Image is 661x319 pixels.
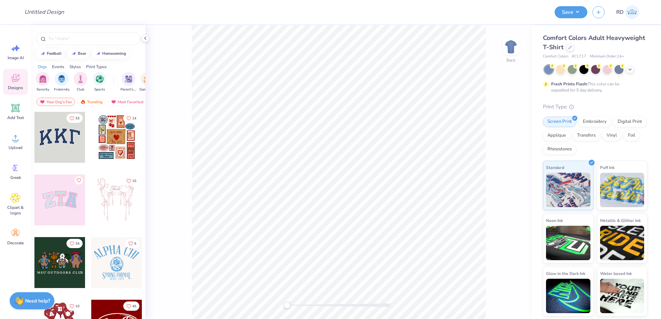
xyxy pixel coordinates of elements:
[66,114,83,123] button: Like
[86,64,107,70] div: Print Types
[38,64,47,70] div: Orgs
[613,117,647,127] div: Digital Print
[108,98,147,106] div: Most Favorited
[54,87,70,92] span: Fraternity
[93,72,106,92] button: filter button
[47,52,62,55] div: football
[77,87,84,92] span: Club
[75,117,80,120] span: 33
[40,99,45,104] img: most_fav.gif
[36,87,49,92] span: Sorority
[590,54,624,60] span: Minimum Order: 24 +
[600,226,644,260] img: Metallic & Glitter Ink
[77,75,84,83] img: Club Image
[36,98,75,106] div: Your Org's Fav
[8,85,23,91] span: Designs
[92,49,129,59] button: homecoming
[600,217,641,224] span: Metallic & Glitter Ink
[132,305,136,308] span: 45
[543,144,576,155] div: Rhinestones
[546,164,564,171] span: Standard
[504,40,518,54] img: Back
[132,117,136,120] span: 14
[134,242,136,245] span: 5
[71,52,76,56] img: trend_line.gif
[543,117,576,127] div: Screen Print
[125,75,133,83] img: Parent's Weekend Image
[93,72,106,92] div: filter for Sports
[9,145,22,150] span: Upload
[7,240,24,246] span: Decorate
[623,130,640,141] div: Foil
[600,279,644,313] img: Water based Ink
[144,75,151,83] img: Game Day Image
[70,64,81,70] div: Styles
[4,205,27,216] span: Clipart & logos
[96,75,104,83] img: Sports Image
[102,52,126,55] div: homecoming
[19,5,70,19] input: Untitled Design
[52,64,64,70] div: Events
[120,72,136,92] div: filter for Parent's Weekend
[546,217,563,224] span: Neon Ink
[78,52,86,55] div: bear
[546,270,585,277] span: Glow in the Dark Ink
[572,54,586,60] span: # C1717
[67,49,89,59] button: bear
[120,87,136,92] span: Parent's Weekend
[80,99,86,104] img: trending.gif
[573,130,600,141] div: Transfers
[74,72,87,92] button: filter button
[543,54,568,60] span: Comfort Colors
[139,87,155,92] span: Game Day
[625,5,639,19] img: Rommel Del Rosario
[75,305,80,308] span: 10
[39,75,47,83] img: Sorority Image
[546,226,590,260] img: Neon Ink
[77,98,106,106] div: Trending
[546,173,590,207] img: Standard
[48,35,136,42] input: Try "Alpha"
[8,55,24,61] span: Image AI
[94,87,105,92] span: Sports
[284,302,291,309] div: Accessibility label
[139,72,155,92] div: filter for Game Day
[555,6,587,18] button: Save
[54,72,70,92] button: filter button
[600,270,632,277] span: Water based Ink
[36,72,50,92] button: filter button
[120,72,136,92] button: filter button
[95,52,101,56] img: trend_line.gif
[600,164,615,171] span: Puff Ink
[543,34,645,51] span: Comfort Colors Adult Heavyweight T-Shirt
[10,175,21,180] span: Greek
[125,239,139,248] button: Like
[616,8,623,16] span: RD
[111,99,116,104] img: most_fav.gif
[25,298,50,304] strong: Need help?
[74,72,87,92] div: filter for Club
[123,176,139,185] button: Like
[66,239,83,248] button: Like
[506,57,515,63] div: Back
[543,103,647,111] div: Print Type
[602,130,621,141] div: Vinyl
[75,242,80,245] span: 34
[551,81,588,87] strong: Fresh Prints Flash:
[75,176,83,184] button: Like
[36,49,65,59] button: football
[139,72,155,92] button: filter button
[123,114,139,123] button: Like
[551,81,636,93] div: This color can be expedited for 5 day delivery.
[132,179,136,183] span: 15
[600,173,644,207] img: Puff Ink
[66,301,83,311] button: Like
[40,52,45,56] img: trend_line.gif
[7,115,24,120] span: Add Text
[123,301,139,311] button: Like
[578,117,611,127] div: Embroidery
[54,72,70,92] div: filter for Fraternity
[546,279,590,313] img: Glow in the Dark Ink
[58,75,65,83] img: Fraternity Image
[613,5,642,19] a: RD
